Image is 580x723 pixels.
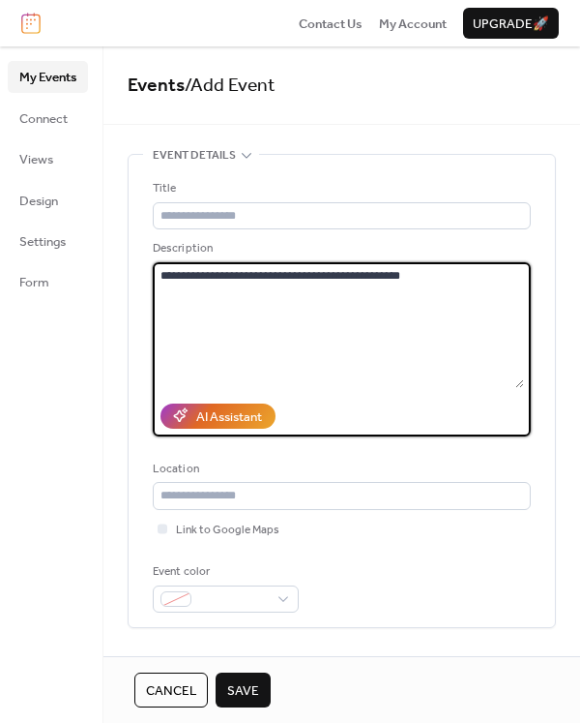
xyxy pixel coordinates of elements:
span: Form [19,273,49,292]
img: logo [21,13,41,34]
span: Cancel [146,681,196,701]
div: Description [153,239,527,258]
a: Form [8,266,88,297]
button: Cancel [134,673,208,708]
a: My Events [8,61,88,92]
span: Date and time [153,651,235,671]
span: Upgrade 🚀 [473,15,549,34]
div: Location [153,460,527,479]
div: Title [153,179,527,198]
span: Contact Us [299,15,362,34]
button: Upgrade🚀 [463,8,559,39]
a: Events [128,68,185,104]
span: Design [19,192,58,211]
button: Save [216,673,271,708]
a: Settings [8,226,88,256]
span: Settings [19,232,66,252]
span: My Events [19,68,76,87]
div: AI Assistant [196,407,262,427]
a: Connect [8,103,88,134]
a: Design [8,185,88,216]
span: Save [227,681,259,701]
span: Connect [19,109,68,129]
div: Event color [153,562,295,582]
span: / Add Event [185,68,275,104]
a: My Account [379,14,447,33]
span: Views [19,150,53,169]
span: Event details [153,146,236,166]
a: Views [8,143,88,174]
a: Contact Us [299,14,362,33]
button: AI Assistant [160,404,275,429]
span: My Account [379,15,447,34]
span: Link to Google Maps [176,521,279,540]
